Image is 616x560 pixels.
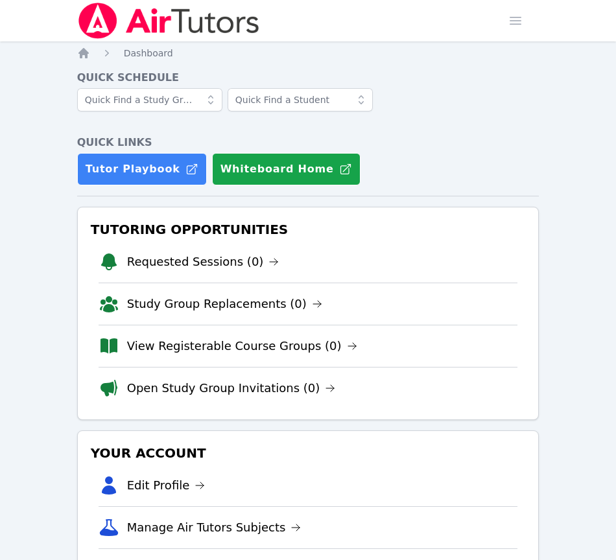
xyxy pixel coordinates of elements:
[124,47,173,60] a: Dashboard
[127,519,302,537] a: Manage Air Tutors Subjects
[77,47,539,60] nav: Breadcrumb
[77,70,539,86] h4: Quick Schedule
[212,153,361,185] button: Whiteboard Home
[127,379,336,397] a: Open Study Group Invitations (0)
[127,337,357,355] a: View Registerable Course Groups (0)
[127,253,279,271] a: Requested Sessions (0)
[88,218,528,241] h3: Tutoring Opportunities
[127,295,322,313] a: Study Group Replacements (0)
[77,153,207,185] a: Tutor Playbook
[77,135,539,150] h4: Quick Links
[228,88,373,111] input: Quick Find a Student
[127,476,206,495] a: Edit Profile
[77,88,222,111] input: Quick Find a Study Group
[124,48,173,58] span: Dashboard
[88,441,528,465] h3: Your Account
[77,3,261,39] img: Air Tutors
